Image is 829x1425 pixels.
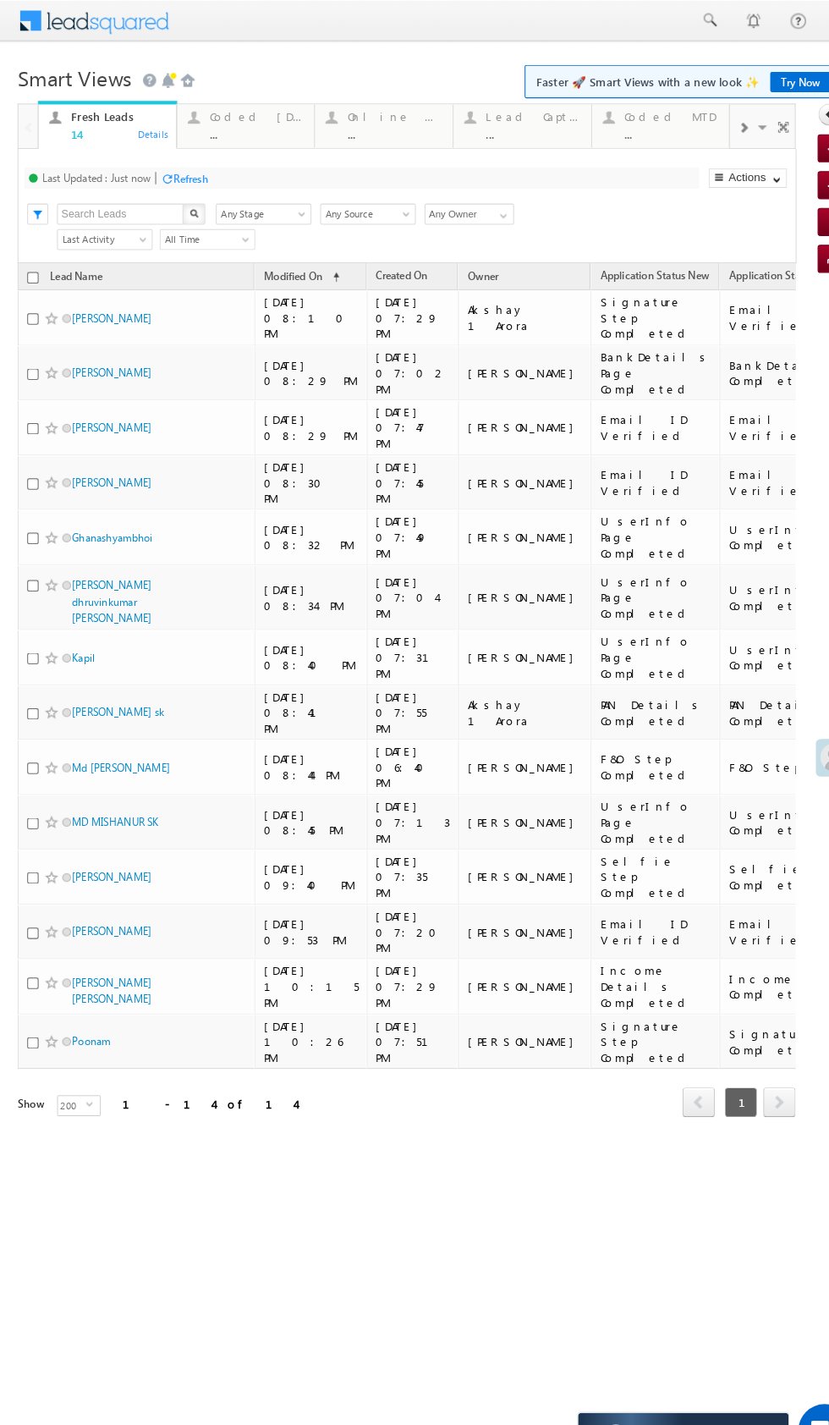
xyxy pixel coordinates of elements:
[132,121,164,136] div: Details
[255,344,346,375] div: [DATE] 08:29 PM
[69,406,146,419] a: [PERSON_NAME]
[341,1408,534,1421] span: Your Leadsquared Account Number is
[255,724,346,755] div: [DATE] 08:44 PM
[579,770,686,816] div: UserInfo Page Completed
[69,680,158,693] a: [PERSON_NAME] sk
[451,352,562,367] div: [PERSON_NAME]
[55,221,147,241] a: Last Activity
[255,397,346,427] div: [DATE] 08:29 PM
[736,1050,767,1077] a: next
[363,553,435,599] div: [DATE] 07:04 PM
[579,928,686,974] div: Income Details Completed
[557,1362,761,1404] div: carter-dragCarter[PERSON_NAME]7
[69,734,164,746] a: Md [PERSON_NAME]
[83,1061,96,1069] span: select
[26,262,37,273] input: Check all records
[579,495,686,541] div: UserInfo Page Completed
[255,561,346,591] div: [DATE] 08:34 PM
[41,165,145,178] div: Last Updated : Just now
[309,196,401,217] a: Any Source
[56,1057,83,1076] span: 200
[255,664,346,710] div: [DATE] 08:41 PM
[579,611,686,657] div: UserInfo Page Completed
[579,337,686,382] div: BankDetails Page Completed
[579,823,686,868] div: Selfie Step Completed
[170,101,305,143] a: Coded [DATE]...
[69,998,107,1010] a: Poonam
[202,106,294,119] div: Coded [DATE]
[451,569,562,584] div: [PERSON_NAME]
[469,123,560,135] div: ...
[451,838,562,853] div: [PERSON_NAME]
[69,892,146,905] a: [PERSON_NAME]
[658,1048,689,1077] span: prev
[335,123,426,135] div: ...
[202,123,294,135] div: ...
[167,166,200,179] div: Refresh
[409,195,494,217] div: Owner Filter
[206,1408,272,1419] a: Terms of Service
[363,495,435,541] div: [DATE] 07:49 PM
[69,459,146,471] a: [PERSON_NAME]
[602,123,694,135] div: ...
[579,259,684,272] span: Application Status New
[246,256,336,278] a: Modified On (sorted ascending)
[451,260,480,272] span: Owner
[255,778,346,808] div: [DATE] 08:45 PM
[436,101,571,143] a: Lead Capture [DATE]...
[658,1050,689,1077] a: prev
[36,97,171,145] a: Fresh Leads14Details
[363,717,435,762] div: [DATE] 06:40 PM
[69,300,146,313] a: [PERSON_NAME]
[363,823,435,868] div: [DATE] 07:35 PM
[363,982,435,1027] div: [DATE] 07:51 PM
[570,256,692,278] a: Application Status New
[585,1373,603,1392] img: Carter
[451,458,562,473] div: [PERSON_NAME]
[451,997,562,1012] div: [PERSON_NAME]
[363,337,435,382] div: [DATE] 07:02 PM
[736,1048,767,1077] span: next
[118,1054,285,1074] div: 1 - 14 of 14
[69,512,147,525] a: Ghanashyambhoi
[354,256,421,278] a: Created On
[363,283,435,329] div: [DATE] 07:29 PM
[602,106,694,119] div: Coded MTD
[579,982,686,1027] div: Signature Step Completed
[255,830,346,861] div: [DATE] 09:40 PM
[579,283,686,329] div: Signature Step Completed
[451,404,562,420] div: [PERSON_NAME]
[274,1408,338,1419] a: Acceptable Use
[568,1374,581,1388] img: carter-drag
[255,982,346,1027] div: [DATE] 10:26 PM
[55,196,178,217] input: Search Leads
[136,1408,203,1419] a: Contact Support
[183,201,191,210] img: Search
[469,106,560,119] div: Lead Capture [DATE]
[699,1048,730,1077] span: 1
[310,199,395,214] span: Any Source
[40,257,107,279] a: Lead Name
[451,944,562,959] div: [PERSON_NAME]
[154,221,246,241] a: All Time
[255,619,346,649] div: [DATE] 08:40 PM
[473,197,494,214] a: Show All Items
[208,196,300,217] a: Any Stage
[255,283,346,329] div: [DATE] 08:10 PM
[69,106,160,119] div: Fresh Leads
[17,1057,41,1072] div: Show
[363,389,435,435] div: [DATE] 07:47 PM
[255,503,346,533] div: [DATE] 08:32 PM
[579,724,686,755] div: F&O Step Completed
[255,443,346,488] div: [DATE] 08:30 PM
[517,70,801,87] span: Faster 🚀 Smart Views with a new look ✨
[69,123,160,135] div: 14
[579,883,686,914] div: Email ID Verified
[155,223,240,239] span: All Time
[363,611,435,657] div: [DATE] 07:31 PM
[579,553,686,599] div: UserInfo Page Completed
[255,928,346,974] div: [DATE] 10:15 PM
[451,891,562,906] div: [PERSON_NAME]
[363,664,435,710] div: [DATE] 07:55 PM
[208,195,300,217] div: Lead Stage Filter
